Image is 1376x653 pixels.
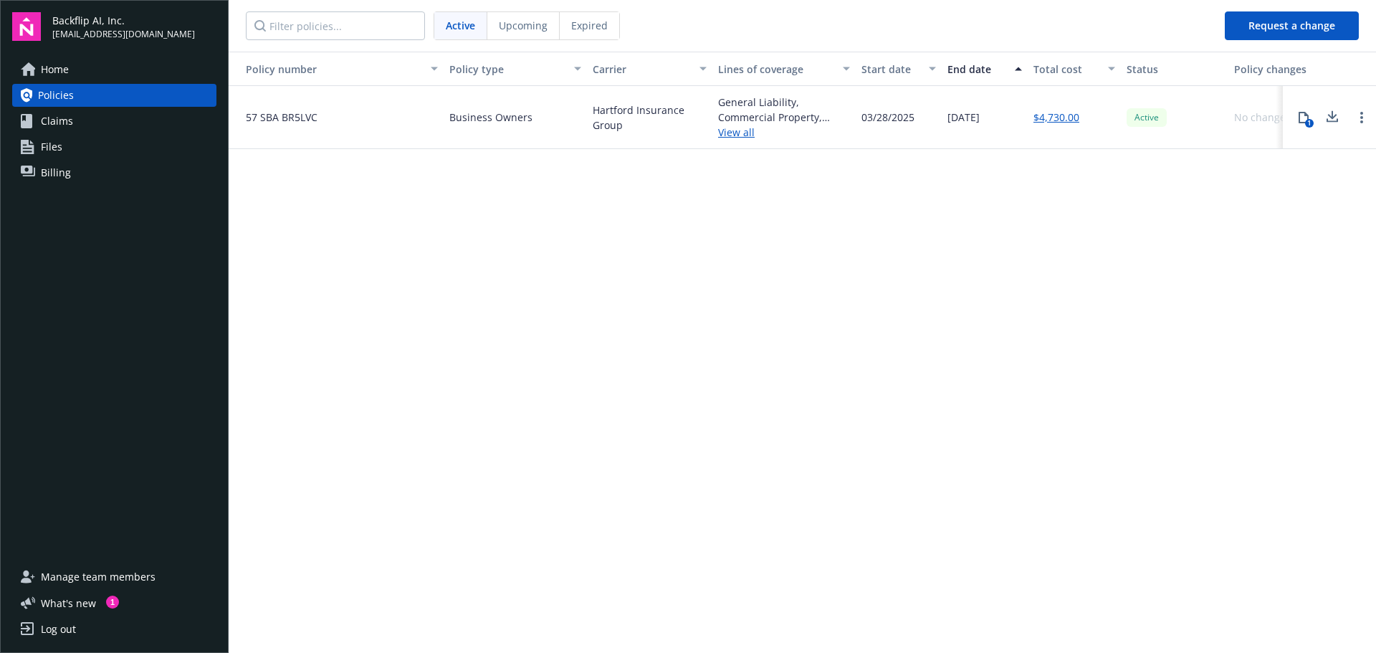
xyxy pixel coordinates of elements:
[41,618,76,641] div: Log out
[1121,52,1228,86] button: Status
[947,62,1006,77] div: End date
[41,596,96,611] span: What ' s new
[593,103,707,133] span: Hartford Insurance Group
[571,18,608,33] span: Expired
[38,84,74,107] span: Policies
[12,12,41,41] img: navigator-logo.svg
[1353,109,1370,126] a: Open options
[12,135,216,158] a: Files
[1225,11,1359,40] button: Request a change
[587,52,712,86] button: Carrier
[234,62,422,77] div: Policy number
[1228,52,1318,86] button: Policy changes
[1234,62,1312,77] div: Policy changes
[499,18,548,33] span: Upcoming
[444,52,587,86] button: Policy type
[449,62,565,77] div: Policy type
[12,110,216,133] a: Claims
[718,62,834,77] div: Lines of coverage
[106,596,119,609] div: 1
[52,12,216,41] button: Backflip AI, Inc.[EMAIL_ADDRESS][DOMAIN_NAME]
[593,62,691,77] div: Carrier
[41,110,73,133] span: Claims
[246,11,425,40] input: Filter policies...
[947,110,980,125] span: [DATE]
[12,58,216,81] a: Home
[1234,110,1291,125] div: No changes
[41,161,71,184] span: Billing
[1033,110,1079,125] a: $4,730.00
[718,125,850,140] a: View all
[861,62,920,77] div: Start date
[41,58,69,81] span: Home
[234,110,317,125] span: 57 SBA BR5LVC
[1033,62,1099,77] div: Total cost
[41,566,156,588] span: Manage team members
[449,110,532,125] span: Business Owners
[12,84,216,107] a: Policies
[12,596,119,611] button: What's new1
[234,62,422,77] div: Toggle SortBy
[712,52,856,86] button: Lines of coverage
[12,161,216,184] a: Billing
[1289,103,1318,132] button: 1
[1028,52,1121,86] button: Total cost
[41,135,62,158] span: Files
[52,13,195,28] span: Backflip AI, Inc.
[942,52,1028,86] button: End date
[718,95,850,125] div: General Liability, Commercial Property, Employee Benefits Liability, Commercial Umbrella, Commerc...
[861,110,914,125] span: 03/28/2025
[52,28,195,41] span: [EMAIL_ADDRESS][DOMAIN_NAME]
[1132,111,1161,124] span: Active
[446,18,475,33] span: Active
[12,566,216,588] a: Manage team members
[856,52,942,86] button: Start date
[1305,119,1314,128] div: 1
[1127,62,1223,77] div: Status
